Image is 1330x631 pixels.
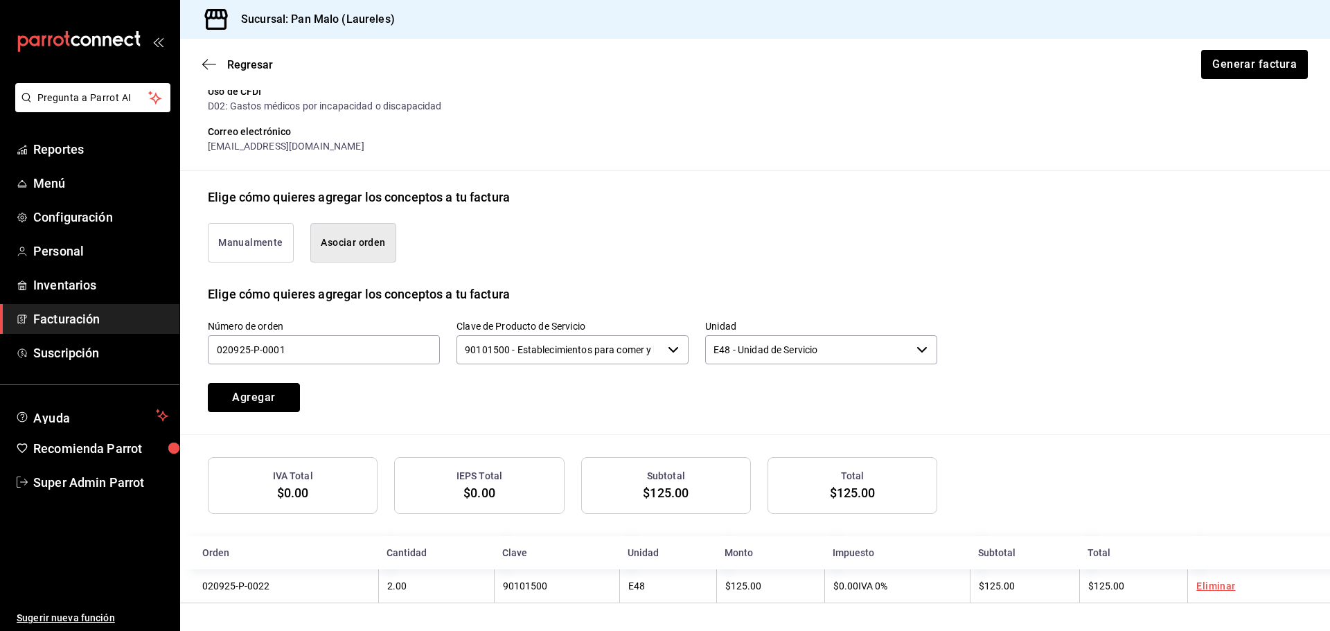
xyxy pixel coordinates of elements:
[17,611,168,625] span: Sugerir nueva función
[619,536,716,569] th: Unidad
[841,469,864,483] h3: Total
[643,486,689,500] span: $125.00
[456,321,689,330] label: Clave de Producto de Servicio
[378,536,494,569] th: Cantidad
[10,100,170,115] a: Pregunta a Parrot AI
[1196,580,1235,592] a: Eliminar
[970,536,1079,569] th: Subtotal
[619,569,716,603] td: E48
[494,569,619,603] td: 90101500
[494,536,619,569] th: Clave
[833,580,858,592] span: $0.00
[33,344,168,362] span: Suscripción
[705,321,937,330] label: Unidad
[180,536,378,569] th: Orden
[387,580,407,592] span: 2.00
[227,58,273,71] span: Regresar
[705,335,911,364] input: Elige una opción
[463,486,495,500] span: $0.00
[208,125,937,139] div: Correo electrónico
[647,469,685,483] h3: Subtotal
[33,140,168,159] span: Reportes
[1088,580,1124,592] span: $125.00
[310,223,396,263] button: Asociar orden
[230,11,395,28] h3: Sucursal: Pan Malo (Laureles)
[33,242,168,260] span: Personal
[180,569,378,603] td: 020925-P-0022
[208,188,510,206] div: Elige cómo quieres agregar los conceptos a tu factura
[33,276,168,294] span: Inventarios
[208,335,440,364] input: 000000-P-0000
[152,36,163,47] button: open_drawer_menu
[824,536,969,569] th: Impuesto
[830,486,876,500] span: $125.00
[33,407,150,424] span: Ayuda
[456,469,502,483] h3: IEPS Total
[456,335,662,364] input: Elige una opción
[33,208,168,226] span: Configuración
[273,469,313,483] h3: IVA Total
[208,383,300,412] button: Agregar
[208,99,937,114] div: D02: Gastos médicos por incapacidad o discapacidad
[33,174,168,193] span: Menú
[208,285,510,303] div: Elige cómo quieres agregar los conceptos a tu factura
[208,321,440,330] label: Número de orden
[277,486,309,500] span: $0.00
[33,473,168,492] span: Super Admin Parrot
[1201,50,1308,79] button: Generar factura
[716,536,824,569] th: Monto
[208,223,294,263] button: Manualmente
[15,83,170,112] button: Pregunta a Parrot AI
[1079,536,1187,569] th: Total
[979,580,1015,592] span: $125.00
[725,580,761,592] span: $125.00
[208,85,937,99] div: Uso de CFDI
[208,139,937,154] div: [EMAIL_ADDRESS][DOMAIN_NAME]
[33,310,168,328] span: Facturación
[824,569,969,603] td: IVA 0%
[33,439,168,458] span: Recomienda Parrot
[37,91,149,105] span: Pregunta a Parrot AI
[202,58,273,71] button: Regresar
